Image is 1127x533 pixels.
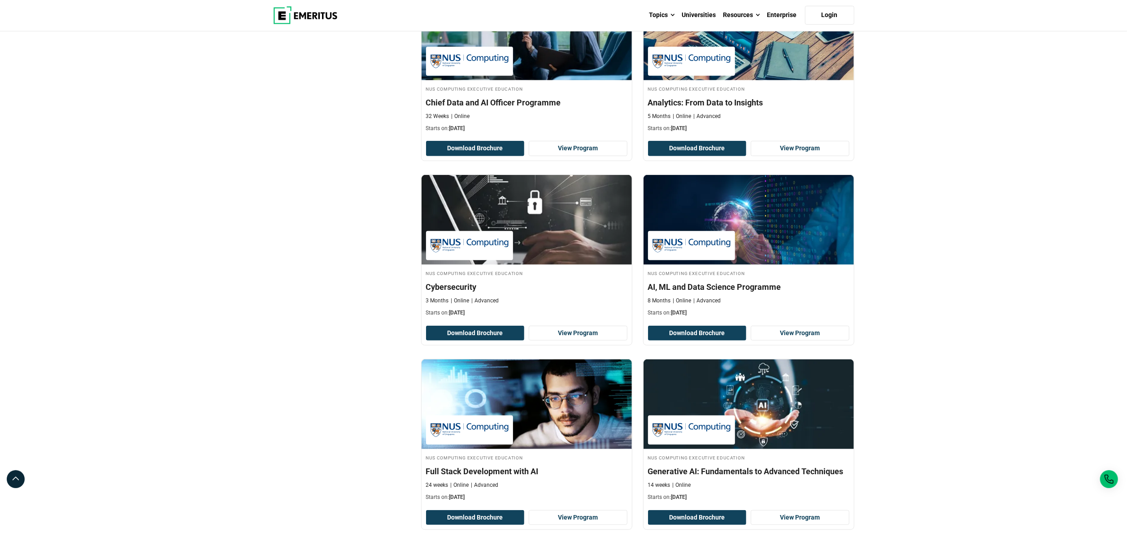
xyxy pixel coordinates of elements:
[671,310,687,316] span: [DATE]
[694,297,721,305] p: Advanced
[426,141,525,156] button: Download Brochure
[648,510,747,525] button: Download Brochure
[426,326,525,341] button: Download Brochure
[648,125,849,132] p: Starts on:
[426,113,449,120] p: 32 Weeks
[805,6,854,25] a: Login
[648,141,747,156] button: Download Brochure
[426,297,449,305] p: 3 Months
[529,141,627,156] a: View Program
[648,281,849,293] h4: AI, ML and Data Science Programme
[422,359,632,506] a: Coding Course by NUS Computing Executive Education - December 23, 2025 NUS Computing Executive Ed...
[694,113,721,120] p: Advanced
[648,481,670,489] p: 14 weeks
[426,466,627,477] h4: Full Stack Development with AI
[673,113,692,120] p: Online
[653,420,731,440] img: NUS Computing Executive Education
[451,481,469,489] p: Online
[426,269,627,277] h4: NUS Computing Executive Education
[644,359,854,449] img: Generative AI: Fundamentals to Advanced Techniques | Online Technology Course
[426,494,627,501] p: Starts on:
[471,481,499,489] p: Advanced
[644,175,854,265] img: AI, ML and Data Science Programme | Online Coding Course
[426,510,525,525] button: Download Brochure
[751,141,849,156] a: View Program
[648,326,747,341] button: Download Brochure
[426,481,448,489] p: 24 weeks
[673,297,692,305] p: Online
[653,236,731,256] img: NUS Computing Executive Education
[648,269,849,277] h4: NUS Computing Executive Education
[451,297,470,305] p: Online
[449,310,465,316] span: [DATE]
[671,125,687,131] span: [DATE]
[426,309,627,317] p: Starts on:
[426,281,627,293] h4: Cybersecurity
[449,494,465,500] span: [DATE]
[648,309,849,317] p: Starts on:
[648,454,849,461] h4: NUS Computing Executive Education
[653,51,731,71] img: NUS Computing Executive Education
[422,175,632,321] a: Cybersecurity Course by NUS Computing Executive Education - December 23, 2025 NUS Computing Execu...
[751,326,849,341] a: View Program
[673,481,691,489] p: Online
[644,175,854,321] a: Coding Course by NUS Computing Executive Education - December 23, 2025 NUS Computing Executive Ed...
[422,175,632,265] img: Cybersecurity | Online Cybersecurity Course
[751,510,849,525] a: View Program
[426,125,627,132] p: Starts on:
[472,297,499,305] p: Advanced
[431,420,509,440] img: NUS Computing Executive Education
[644,359,854,506] a: Technology Course by NUS Computing Executive Education - December 23, 2025 NUS Computing Executiv...
[529,510,627,525] a: View Program
[452,113,470,120] p: Online
[449,125,465,131] span: [DATE]
[648,494,849,501] p: Starts on:
[431,236,509,256] img: NUS Computing Executive Education
[422,359,632,449] img: Full Stack Development with AI | Online Coding Course
[648,113,671,120] p: 5 Months
[431,51,509,71] img: NUS Computing Executive Education
[648,85,849,92] h4: NUS Computing Executive Education
[648,97,849,108] h4: Analytics: From Data to Insights
[426,85,627,92] h4: NUS Computing Executive Education
[426,97,627,108] h4: Chief Data and AI Officer Programme
[529,326,627,341] a: View Program
[671,494,687,500] span: [DATE]
[648,297,671,305] p: 8 Months
[648,466,849,477] h4: Generative AI: Fundamentals to Advanced Techniques
[426,454,627,461] h4: NUS Computing Executive Education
